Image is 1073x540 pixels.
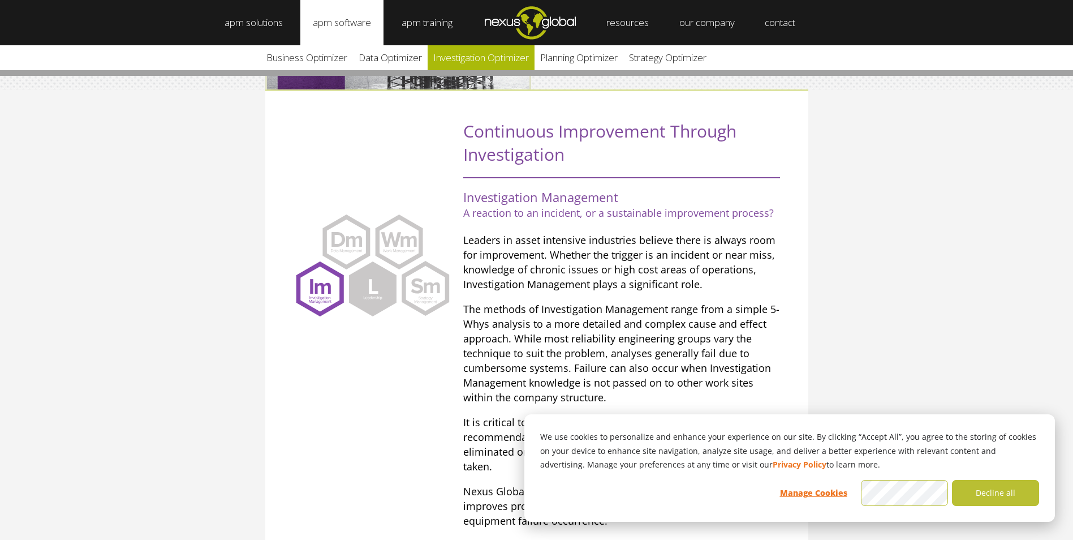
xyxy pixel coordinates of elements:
[463,119,780,178] h2: Continuous Improvement Through Investigation
[524,414,1055,522] div: Cookie banner
[428,45,535,70] a: Investigation Optimizer
[770,480,857,506] button: Manage Cookies
[540,430,1039,472] p: We use cookies to personalize and enhance your experience on our site. By clicking “Accept All”, ...
[623,45,712,70] a: Strategy Optimizer
[463,302,780,405] p: The methods of Investigation Management range from a simple 5-Whys analysis to a more detailed an...
[353,45,428,70] a: Data Optimizer
[773,458,826,472] a: Privacy Policy
[463,233,780,292] p: Leaders in asset intensive industries believe there is always room for improvement. Whether the t...
[261,45,353,70] a: Business Optimizer
[861,480,948,506] button: Accept all
[463,206,774,220] span: A reaction to an incident, or a sustainable improvement process?
[463,484,780,528] p: Nexus Global’s end-to-end approach to Investigation Management improves processes and procedures ...
[952,480,1039,506] button: Decline all
[463,415,780,474] p: It is critical to track the implementation and the effect of a recommendation to prove the recurr...
[463,188,618,205] span: Investigation Management
[535,45,623,70] a: Planning Optimizer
